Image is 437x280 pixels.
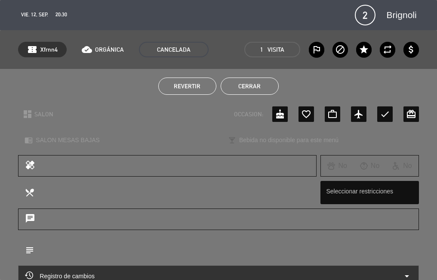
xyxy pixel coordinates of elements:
[355,5,375,25] span: 2
[25,245,34,255] i: subject
[139,42,209,57] span: CANCELADA
[321,160,354,171] div: No
[382,44,393,55] i: repeat
[354,160,386,171] div: No
[228,136,236,144] i: local_bar
[221,78,279,95] button: Cerrar
[34,109,53,119] span: SALON
[359,44,369,55] i: star
[301,109,311,119] i: favorite_border
[234,109,263,119] span: OCCASION:
[174,83,200,90] span: Revertir
[27,44,37,55] span: confirmation_number
[25,136,33,144] i: chrome_reader_mode
[387,8,417,22] span: Brignoli
[95,45,124,55] span: ORGÁNICA
[335,44,345,55] i: block
[40,45,58,55] span: Xfrnn4
[406,109,416,119] i: card_giftcard
[354,109,364,119] i: airplanemode_active
[327,109,338,119] i: work_outline
[260,45,263,55] span: 1
[25,213,35,225] i: chat
[406,44,416,55] i: attach_money
[25,187,34,197] i: local_dining
[268,45,284,55] em: Visita
[239,135,339,145] span: Bebida no disponible para este menú
[380,109,390,119] i: check
[158,78,216,95] button: Revertir
[82,44,92,55] i: cloud_done
[22,109,33,119] i: dashboard
[386,160,418,171] div: No
[55,11,67,19] span: 20:30
[21,11,48,19] span: vie. 12, sep.
[311,44,322,55] i: outlined_flag
[275,109,285,119] i: cake
[25,160,35,172] i: healing
[36,135,100,145] span: SALON MESAS BAJAS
